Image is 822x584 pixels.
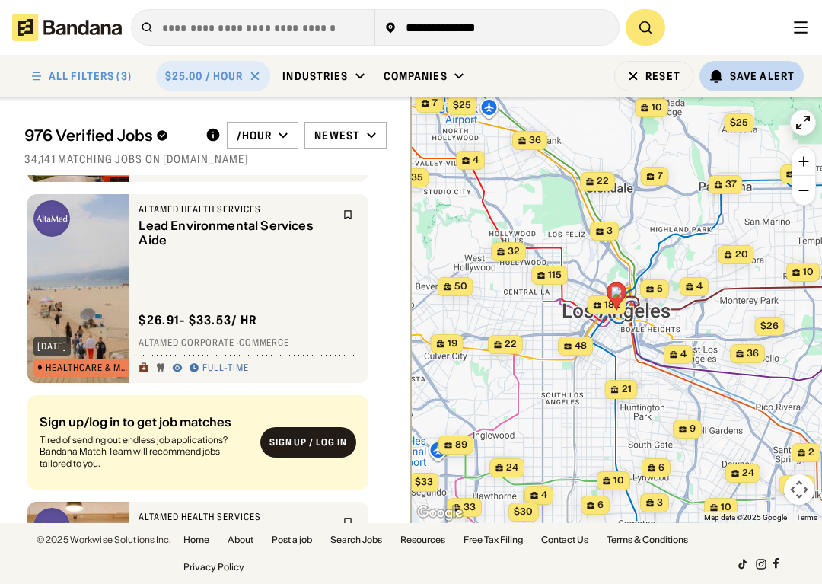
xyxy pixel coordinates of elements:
div: 34,141 matching jobs on [DOMAIN_NAME] [24,152,387,166]
div: Tired of sending out endless job applications? Bandana Match Team will recommend jobs tailored to... [40,434,248,470]
div: grid [24,175,387,523]
div: AltaMed Health Services [139,203,333,215]
div: Industries [282,69,348,83]
span: 4 [473,154,479,167]
span: 37 [725,178,737,191]
span: 21 [622,383,632,396]
span: 33 [464,501,476,514]
span: 50 [454,280,467,293]
span: 3 [607,225,613,238]
span: 10 [721,501,731,514]
span: Map data ©2025 Google [704,513,787,522]
span: 36 [529,134,541,147]
div: Sign up / Log in [269,437,347,449]
a: Privacy Policy [183,563,244,572]
span: 182 [604,298,620,311]
span: 24 [742,467,754,480]
a: Terms & Conditions [607,535,688,544]
span: 19 [448,337,457,350]
span: $25 [453,99,471,110]
a: Free Tax Filing [464,535,523,544]
div: AltaMed Corporate · Commerce [139,337,359,349]
span: 9 [690,423,696,436]
span: 4 [680,348,687,361]
div: $25.00 / hour [165,69,244,83]
a: Search Jobs [330,535,382,544]
a: Contact Us [541,535,588,544]
a: Terms (opens in new tab) [796,513,817,522]
button: Map camera controls [784,474,814,505]
div: [DATE] [37,342,67,351]
span: 22 [505,338,517,351]
span: 22 [597,175,609,188]
div: Companies [384,69,448,83]
div: Sign up/log in to get job matches [40,416,248,428]
span: $25 [730,116,748,128]
div: AltaMed Health Services [139,511,333,523]
span: 6 [597,499,604,512]
span: 7 [432,97,438,110]
div: $ 26.91 - $33.53 / hr [139,312,257,328]
span: 5 [657,282,663,295]
span: $26 [760,320,779,331]
div: 976 Verified Jobs [24,126,193,145]
span: $30 [514,506,533,517]
span: 2 [808,446,814,459]
span: $33 [415,476,433,487]
img: AltaMed Health Services logo [33,200,70,237]
span: 10 [652,101,662,114]
span: 20 [735,248,748,261]
span: 89 [455,439,467,452]
span: 32 [508,245,520,258]
div: Full-time [202,362,249,375]
span: $35 [405,171,423,183]
span: 7 [658,170,663,183]
div: © 2025 Workwise Solutions Inc. [37,535,171,544]
span: 4 [696,280,703,293]
a: Resources [400,535,445,544]
div: Reset [645,71,680,81]
div: /hour [237,129,272,142]
span: 10 [613,474,624,487]
span: 3 [657,496,663,509]
div: Save Alert [730,69,795,83]
span: 10 [803,266,814,279]
div: Lead Environmental Services Aide [139,219,333,247]
img: Google [415,503,465,523]
a: Post a job [272,535,312,544]
div: Newest [314,129,360,142]
a: Home [183,535,209,544]
img: AltaMed Health Services logo [33,508,70,544]
span: 115 [548,269,562,282]
a: Open this area in Google Maps (opens a new window) [415,503,465,523]
span: 4 [541,489,547,502]
span: 48 [575,340,587,353]
span: 24 [506,461,518,474]
img: Bandana logotype [12,14,122,41]
a: About [228,535,253,544]
div: Healthcare & Mental Health [46,363,132,372]
span: 36 [747,347,759,360]
div: ALL FILTERS (3) [49,71,132,81]
span: 6 [658,461,664,474]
